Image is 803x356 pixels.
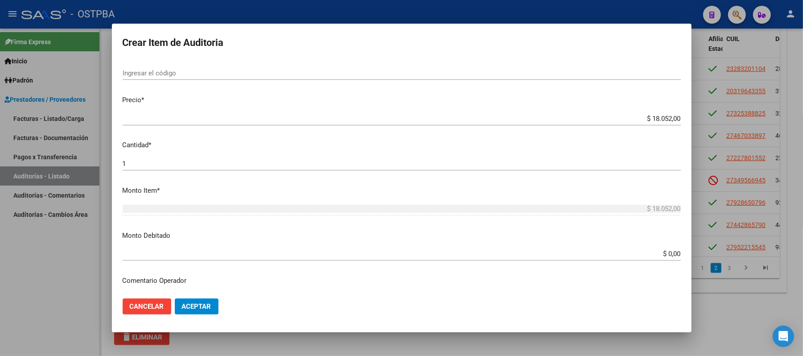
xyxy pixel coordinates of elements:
[123,95,681,105] p: Precio
[123,34,681,51] h2: Crear Item de Auditoria
[123,186,681,196] p: Monto Item
[773,326,794,347] div: Open Intercom Messenger
[130,302,164,310] span: Cancelar
[123,276,681,286] p: Comentario Operador
[123,231,681,241] p: Monto Debitado
[182,302,211,310] span: Aceptar
[123,298,171,315] button: Cancelar
[123,140,681,150] p: Cantidad
[175,298,218,315] button: Aceptar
